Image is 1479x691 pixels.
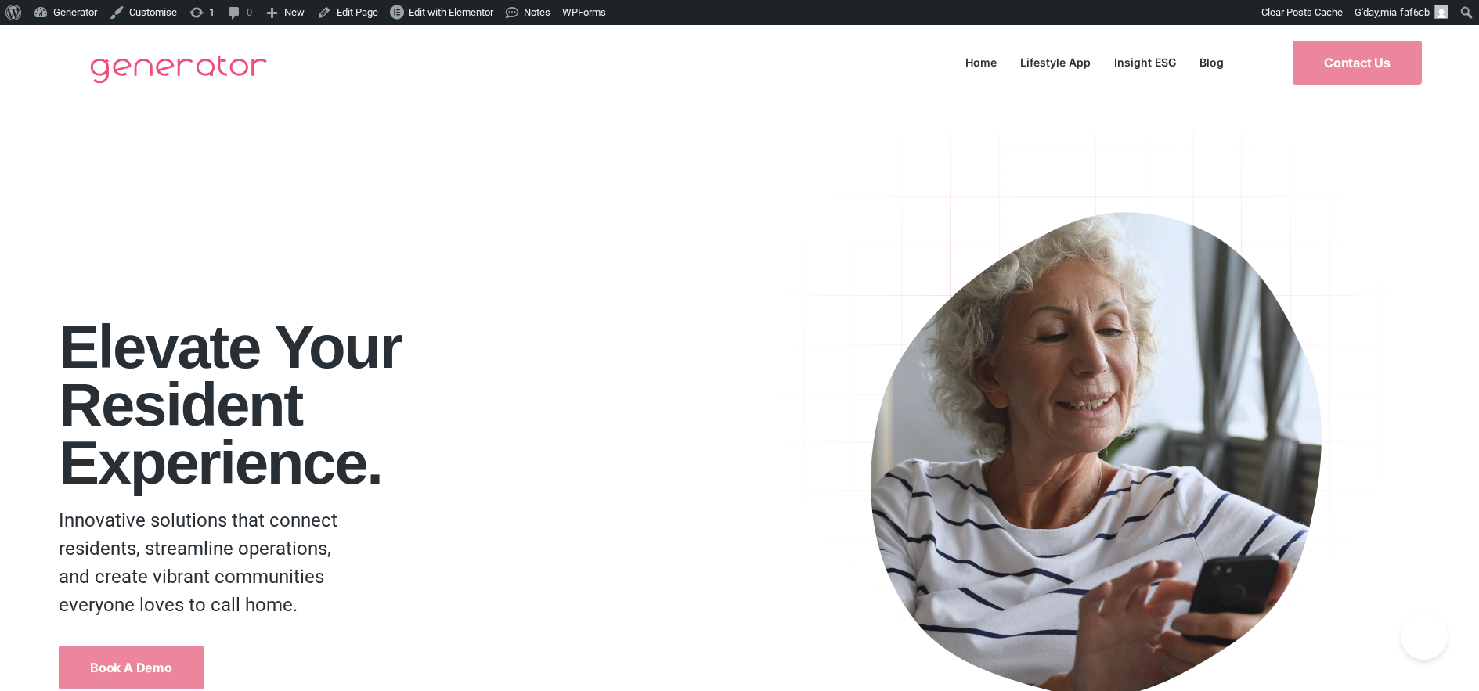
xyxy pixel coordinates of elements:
[1188,52,1236,73] a: Blog
[409,6,493,18] span: Edit with Elementor
[90,661,172,674] span: Book a Demo
[954,52,1236,73] nav: Menu
[59,646,204,689] a: Book a Demo
[1401,613,1448,660] iframe: Toggle Customer Support
[1102,52,1188,73] a: Insight ESG
[59,318,756,491] h1: Elevate your Resident Experience.
[59,506,351,619] p: Innovative solutions that connect residents, streamline operations, and create vibrant communitie...
[954,52,1008,73] a: Home
[1324,56,1391,69] span: Contact Us
[1293,41,1422,85] a: Contact Us
[1380,6,1430,18] span: mia-faf6cb
[1008,52,1102,73] a: Lifestyle App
